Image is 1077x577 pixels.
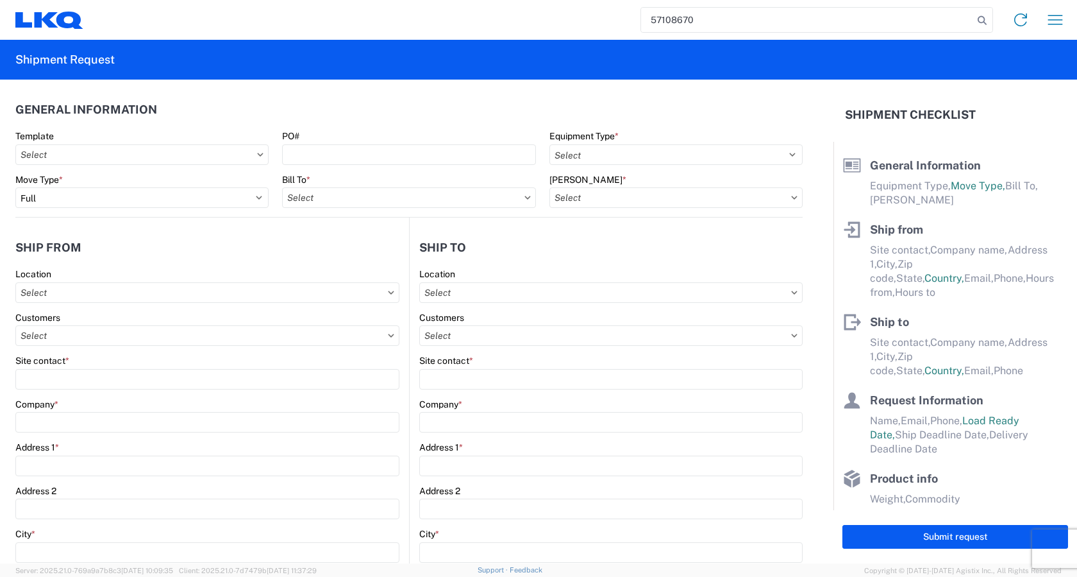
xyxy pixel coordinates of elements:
[864,565,1062,576] span: Copyright © [DATE]-[DATE] Agistix Inc., All Rights Reserved
[15,282,399,303] input: Select
[876,258,898,270] span: City,
[15,442,59,453] label: Address 1
[896,272,924,284] span: State,
[419,528,439,540] label: City
[419,268,455,280] label: Location
[896,365,924,377] span: State,
[641,8,973,32] input: Shipment, tracking or reference number
[870,415,901,427] span: Name,
[15,528,35,540] label: City
[15,144,269,165] input: Select
[870,493,905,505] span: Weight,
[419,241,466,254] h2: Ship to
[419,282,803,303] input: Select
[870,472,938,485] span: Product info
[15,52,115,67] h2: Shipment Request
[870,223,923,236] span: Ship from
[15,567,173,574] span: Server: 2025.21.0-769a9a7b8c3
[419,355,473,366] label: Site contact
[870,244,930,256] span: Site contact,
[121,567,173,574] span: [DATE] 10:09:35
[994,272,1026,284] span: Phone,
[282,174,310,185] label: Bill To
[282,130,299,142] label: PO#
[870,180,951,192] span: Equipment Type,
[15,325,399,346] input: Select
[930,336,1008,349] span: Company name,
[478,566,510,574] a: Support
[15,485,56,497] label: Address 2
[282,187,535,208] input: Select
[964,272,994,284] span: Email,
[870,393,983,407] span: Request Information
[930,415,962,427] span: Phone,
[870,336,930,349] span: Site contact,
[895,286,935,298] span: Hours to
[15,312,60,323] label: Customers
[930,244,1008,256] span: Company name,
[510,566,542,574] a: Feedback
[951,180,1005,192] span: Move Type,
[419,325,803,346] input: Select
[870,194,954,206] span: [PERSON_NAME]
[15,103,157,116] h2: General Information
[924,272,964,284] span: Country,
[1005,180,1038,192] span: Bill To,
[419,485,460,497] label: Address 2
[15,355,69,366] label: Site contact
[876,350,898,363] span: City,
[870,159,981,172] span: General Information
[845,107,976,123] h2: Shipment Checklist
[994,365,1023,377] span: Phone
[15,130,54,142] label: Template
[895,429,989,441] span: Ship Deadline Date,
[419,312,464,323] label: Customers
[924,365,964,377] span: Country,
[419,442,463,453] label: Address 1
[901,415,930,427] span: Email,
[870,315,909,329] span: Ship to
[964,365,994,377] span: Email,
[549,130,619,142] label: Equipment Type
[549,187,803,208] input: Select
[15,268,51,280] label: Location
[842,525,1068,549] button: Submit request
[905,493,960,505] span: Commodity
[15,399,58,410] label: Company
[549,174,626,185] label: [PERSON_NAME]
[267,567,317,574] span: [DATE] 11:37:29
[419,399,462,410] label: Company
[179,567,317,574] span: Client: 2025.21.0-7d7479b
[15,241,81,254] h2: Ship from
[15,174,63,185] label: Move Type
